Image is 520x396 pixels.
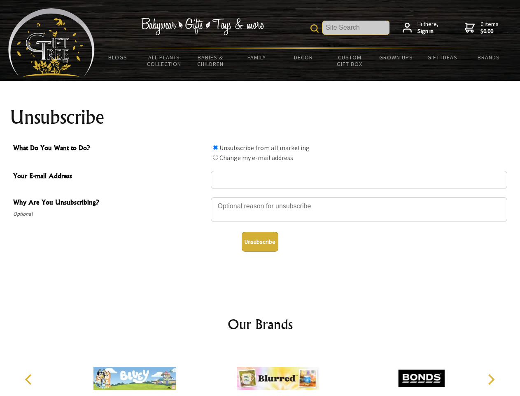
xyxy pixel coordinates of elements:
[8,8,95,77] img: Babyware - Gifts - Toys and more...
[213,155,218,160] input: What Do You Want to Do?
[480,20,499,35] span: 0 items
[211,171,507,189] input: Your E-mail Address
[141,49,188,73] a: All Plants Collection
[322,21,389,35] input: Site Search
[373,49,419,66] a: Grown Ups
[310,24,319,33] img: product search
[480,28,499,35] strong: $0.00
[417,21,438,35] span: Hi there,
[13,197,207,209] span: Why Are You Unsubscribing?
[13,143,207,155] span: What Do You Want to Do?
[403,21,438,35] a: Hi there,Sign in
[13,171,207,183] span: Your E-mail Address
[213,145,218,150] input: What Do You Want to Do?
[219,144,310,152] label: Unsubscribe from all marketing
[234,49,280,66] a: Family
[16,314,504,334] h2: Our Brands
[211,197,507,222] textarea: Why Are You Unsubscribing?
[482,370,500,389] button: Next
[242,232,278,252] button: Unsubscribe
[219,153,293,162] label: Change my e-mail address
[417,28,438,35] strong: Sign in
[280,49,326,66] a: Decor
[141,18,264,35] img: Babywear - Gifts - Toys & more
[419,49,466,66] a: Gift Ideas
[10,107,511,127] h1: Unsubscribe
[13,209,207,219] span: Optional
[466,49,512,66] a: Brands
[326,49,373,73] a: Custom Gift Box
[95,49,141,66] a: BLOGS
[187,49,234,73] a: Babies & Children
[21,370,39,389] button: Previous
[465,21,499,35] a: 0 items$0.00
